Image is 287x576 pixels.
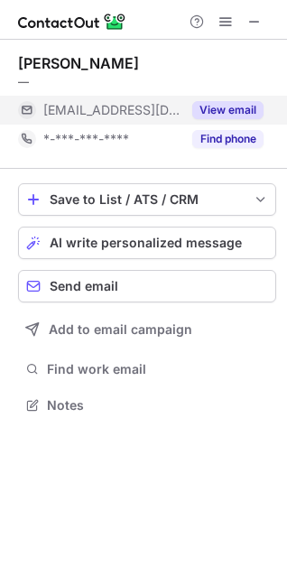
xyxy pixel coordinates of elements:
[47,361,269,377] span: Find work email
[18,183,276,216] button: save-profile-one-click
[18,74,276,90] div: —
[18,357,276,382] button: Find work email
[50,192,245,207] div: Save to List / ATS / CRM
[18,393,276,418] button: Notes
[50,279,118,293] span: Send email
[49,322,192,337] span: Add to email campaign
[18,11,126,33] img: ContactOut v5.3.10
[43,102,181,118] span: [EMAIL_ADDRESS][DOMAIN_NAME]
[18,227,276,259] button: AI write personalized message
[47,397,269,413] span: Notes
[18,313,276,346] button: Add to email campaign
[192,101,264,119] button: Reveal Button
[18,54,139,72] div: [PERSON_NAME]
[192,130,264,148] button: Reveal Button
[18,270,276,302] button: Send email
[50,236,242,250] span: AI write personalized message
